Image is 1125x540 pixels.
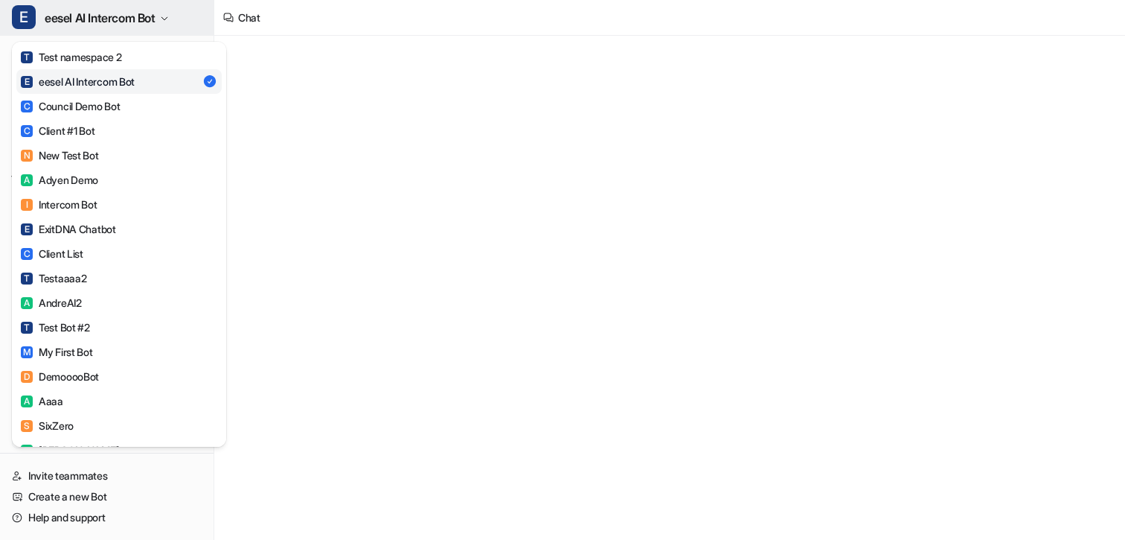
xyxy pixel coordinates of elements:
span: E [21,223,33,235]
span: D [21,371,33,383]
span: T [21,322,33,334]
span: S [21,420,33,432]
div: ExitDNA Chatbot [21,221,116,237]
div: eesel AI Intercom Bot [21,74,135,89]
span: M [21,346,33,358]
div: DemooooBot [21,369,99,384]
div: SixZero [21,418,74,433]
div: Test namespace 2 [21,49,122,65]
div: Eeesel AI Intercom Bot [12,42,226,447]
span: C [21,125,33,137]
span: A [21,297,33,309]
span: T [21,273,33,285]
div: [PERSON_NAME] [21,442,119,458]
div: Intercom Bot [21,197,97,212]
div: Council Demo Bot [21,98,121,114]
span: T [21,51,33,63]
div: Testaaaa2 [21,270,86,286]
span: C [21,101,33,112]
div: Aaaa [21,393,63,409]
span: C [21,248,33,260]
span: A [21,396,33,407]
div: AndreAI2 [21,295,82,311]
span: A [21,174,33,186]
div: Test Bot #2 [21,320,90,335]
span: N [21,150,33,162]
div: Adyen Demo [21,172,98,188]
div: Client #1 Bot [21,123,94,139]
span: eesel AI Intercom Bot [45,7,156,28]
span: I [21,199,33,211]
div: My First Bot [21,344,93,360]
span: E [21,76,33,88]
div: New Test Bot [21,147,99,163]
span: E [12,5,36,29]
div: Client List [21,246,83,261]
span: A [21,445,33,457]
